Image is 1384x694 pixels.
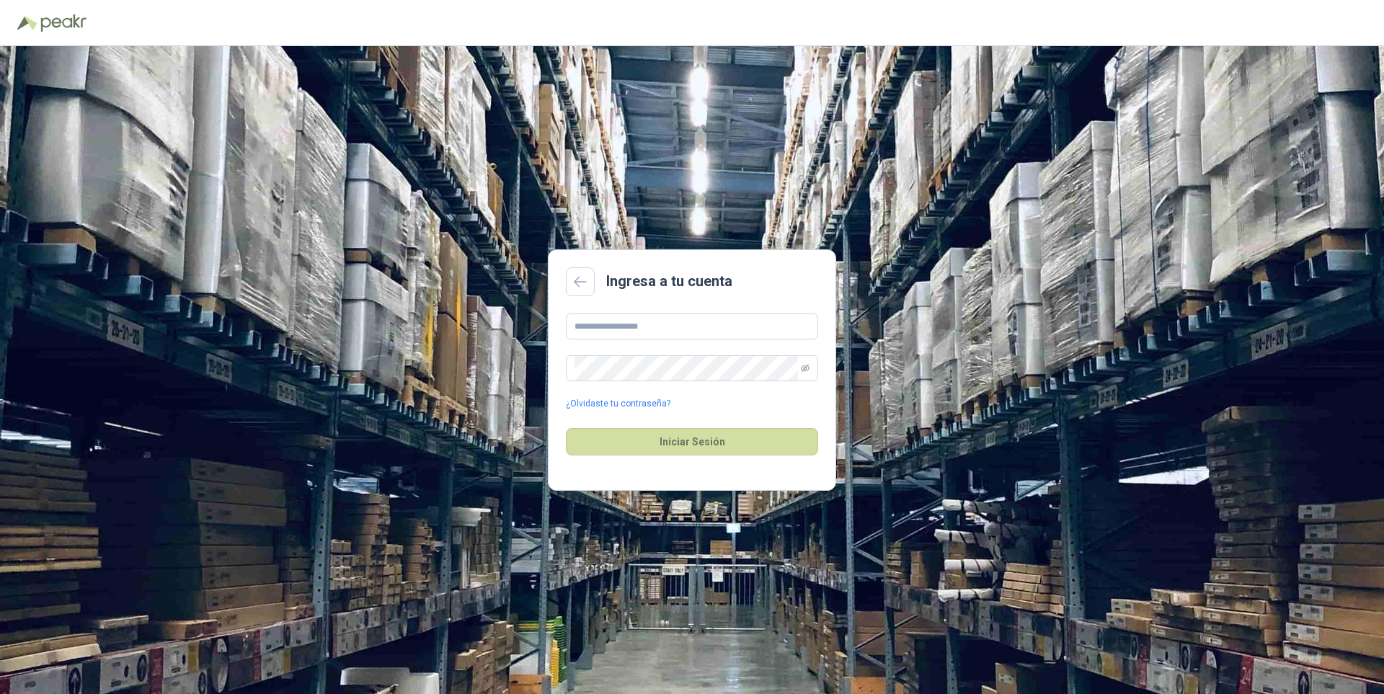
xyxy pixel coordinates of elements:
img: Logo [17,16,37,30]
button: Iniciar Sesión [566,428,818,455]
img: Peakr [40,14,86,32]
h2: Ingresa a tu cuenta [606,270,732,293]
a: ¿Olvidaste tu contraseña? [566,397,670,411]
span: eye-invisible [801,364,809,373]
